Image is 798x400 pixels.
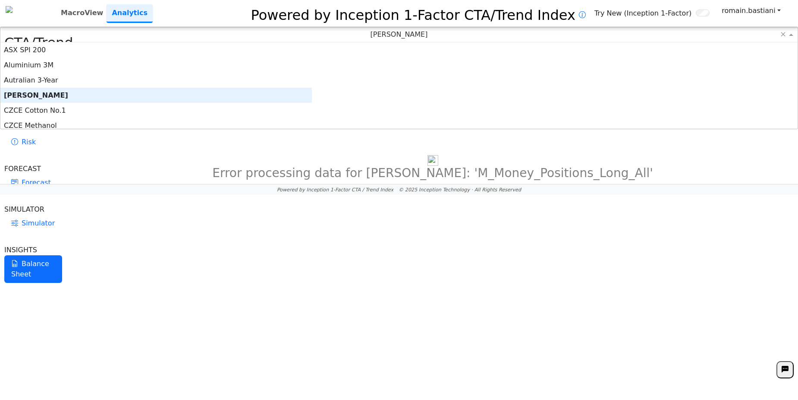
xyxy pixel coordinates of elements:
[107,4,153,23] a: Analytics
[371,30,428,38] span: [PERSON_NAME]
[4,255,62,283] a: Balance Sheet
[0,118,312,133] div: CZCE Methanol
[4,215,62,232] a: Simulator
[427,155,438,166] img: bar-chart.png
[4,35,62,84] h2: CTA/Trend Flow Insights
[248,3,579,23] h2: Powered by Inception 1-Factor CTA/Trend Index
[4,204,62,215] div: SIMULATOR
[0,73,312,88] div: Autralian 3-Year
[4,164,62,174] div: FORECAST
[722,6,781,16] a: romain.bastiani
[0,103,312,118] div: CZCE Cotton No.1
[0,57,312,73] div: Aluminium 3M
[67,166,798,181] h3: Error processing data for [PERSON_NAME]: 'M_Money_Positions_Long_All'
[4,133,62,151] a: Risk
[6,6,13,13] img: logo%20black.png
[594,8,691,19] span: Try New (Inception 1-Factor)
[4,245,62,255] div: INSIGHTS
[57,4,107,22] a: MacroView
[779,27,787,42] span: Clear value
[0,42,312,57] div: ASX SPI 200
[780,30,786,38] span: ×
[0,42,312,129] div: grid
[0,88,312,103] div: [PERSON_NAME]
[4,174,62,191] a: Forecast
